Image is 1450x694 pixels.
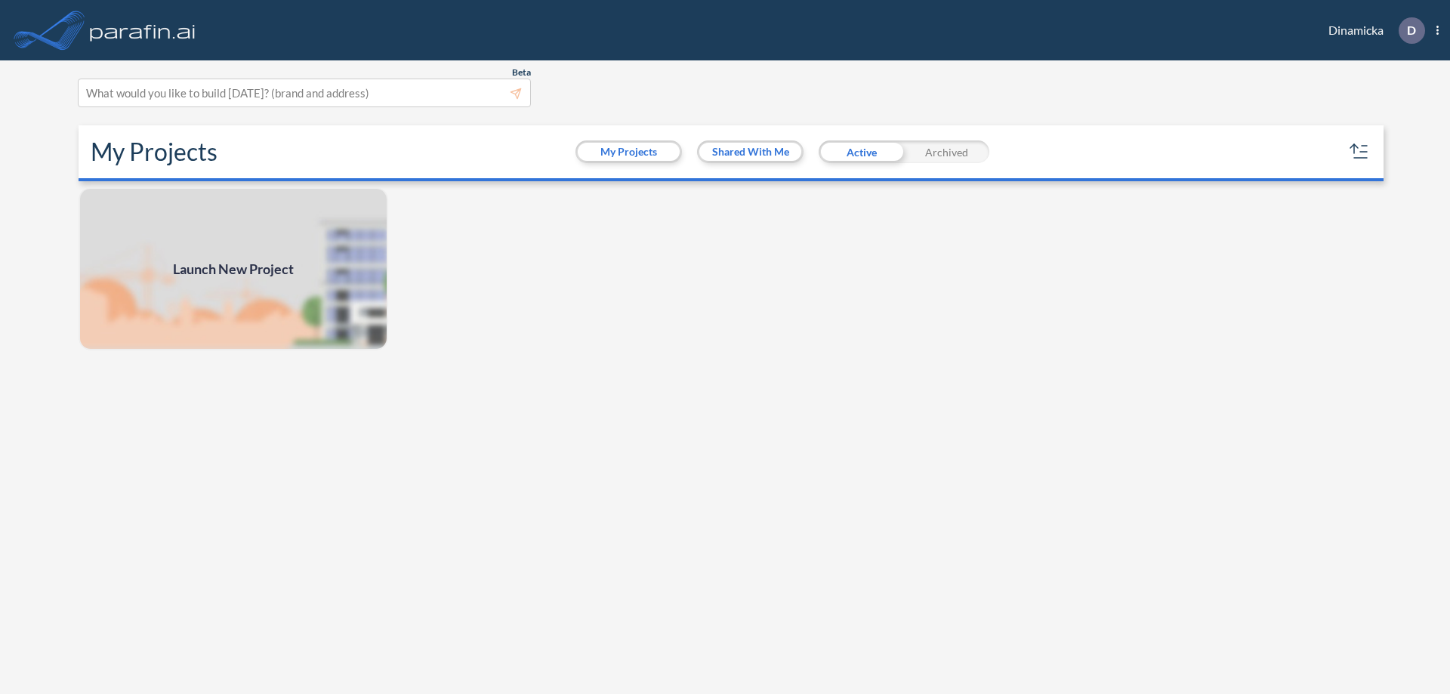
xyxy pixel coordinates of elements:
[79,187,388,350] img: add
[512,66,531,79] span: Beta
[87,15,199,45] img: logo
[699,143,801,161] button: Shared With Me
[1306,17,1439,44] div: Dinamicka
[578,143,680,161] button: My Projects
[904,140,989,163] div: Archived
[79,187,388,350] a: Launch New Project
[91,137,217,166] h2: My Projects
[1407,23,1416,37] p: D
[1347,140,1371,164] button: sort
[173,259,294,279] span: Launch New Project
[819,140,904,163] div: Active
